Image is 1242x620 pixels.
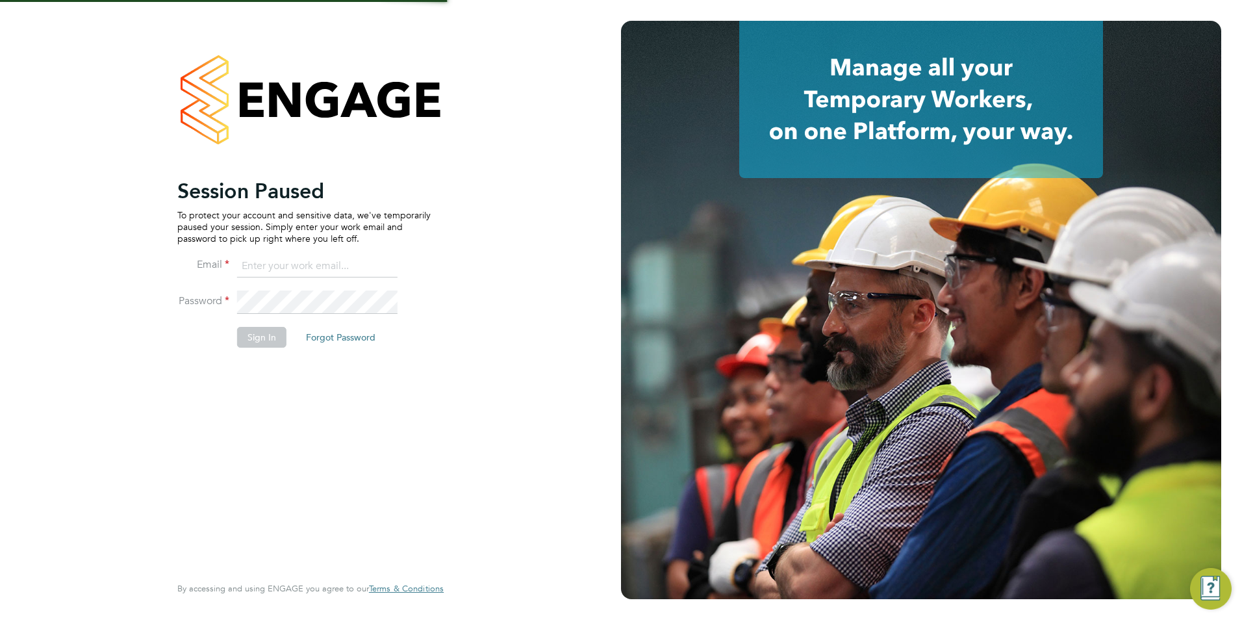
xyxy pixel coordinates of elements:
input: Enter your work email... [237,255,398,278]
p: To protect your account and sensitive data, we've temporarily paused your session. Simply enter y... [177,209,431,245]
button: Engage Resource Center [1190,568,1232,610]
label: Email [177,258,229,272]
h2: Session Paused [177,178,431,204]
a: Terms & Conditions [369,584,444,594]
button: Forgot Password [296,327,386,348]
span: Terms & Conditions [369,583,444,594]
span: By accessing and using ENGAGE you agree to our [177,583,444,594]
label: Password [177,294,229,308]
button: Sign In [237,327,286,348]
